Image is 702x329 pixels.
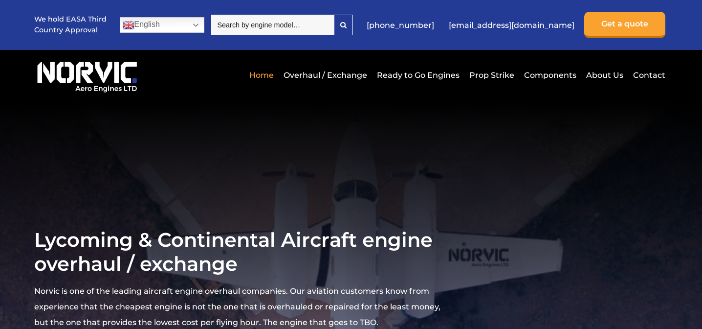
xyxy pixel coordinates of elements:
[247,63,276,87] a: Home
[211,15,334,35] input: Search by engine model…
[362,13,439,37] a: [PHONE_NUMBER]
[584,63,626,87] a: About Us
[120,17,204,33] a: English
[281,63,370,87] a: Overhaul / Exchange
[522,63,579,87] a: Components
[374,63,462,87] a: Ready to Go Engines
[444,13,579,37] a: [EMAIL_ADDRESS][DOMAIN_NAME]
[34,228,446,276] h1: Lycoming & Continental Aircraft engine overhaul / exchange
[584,12,665,38] a: Get a quote
[467,63,517,87] a: Prop Strike
[631,63,665,87] a: Contact
[34,57,140,93] img: Norvic Aero Engines logo
[123,19,134,31] img: en
[34,14,108,35] p: We hold EASA Third Country Approval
